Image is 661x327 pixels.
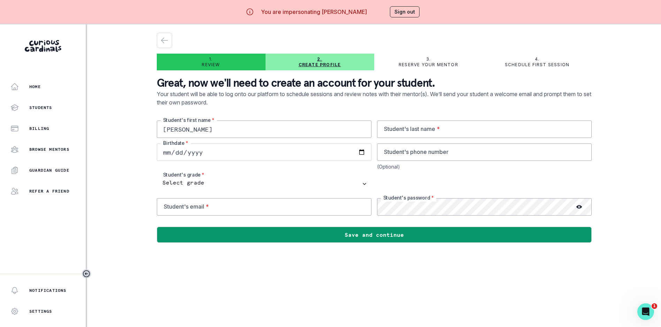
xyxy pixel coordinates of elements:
[390,6,420,17] button: Sign out
[399,62,458,68] p: Reserve your mentor
[82,269,91,278] button: Toggle sidebar
[299,62,341,68] p: Create profile
[29,309,52,314] p: Settings
[202,62,220,68] p: Review
[157,90,592,120] p: Your student will be able to log onto our platform to schedule sessions and review notes with the...
[25,40,61,52] img: Curious Cardinals Logo
[505,62,569,68] p: Schedule first session
[157,227,592,243] button: Save and continue
[426,56,431,62] p: 3.
[29,126,49,131] p: Billing
[157,76,592,90] p: Great, now we'll need to create an account for your student.
[652,303,657,309] span: 1
[29,84,41,89] p: Home
[535,56,539,62] p: 4.
[209,56,213,62] p: 1.
[29,168,69,173] p: Guardian Guide
[29,147,69,152] p: Browse Mentors
[317,56,322,62] p: 2.
[377,164,592,170] div: (Optional)
[29,105,52,110] p: Students
[637,303,654,320] iframe: Intercom live chat
[29,188,69,194] p: Refer a friend
[261,8,367,16] p: You are impersonating [PERSON_NAME]
[29,288,67,293] p: Notifications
